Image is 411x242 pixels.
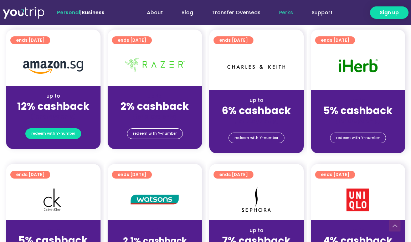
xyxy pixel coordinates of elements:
span: Sign up [380,9,399,16]
div: up to [317,227,400,234]
a: Perks [270,6,302,19]
a: About [138,6,172,19]
div: up to [12,226,95,234]
div: (for stays only) [215,117,298,125]
a: Business [82,9,104,16]
div: up to [215,97,298,104]
strong: 2% cashback [120,99,189,113]
span: ends [DATE] [118,171,146,179]
span: Personal [57,9,80,16]
span: ends [DATE] [16,36,45,44]
a: Support [302,6,342,19]
span: ends [DATE] [219,36,248,44]
a: ends [DATE] [315,36,355,44]
a: redeem with Y-number [25,128,81,139]
div: up to [317,97,400,104]
a: ends [DATE] [315,171,355,179]
a: ends [DATE] [214,36,253,44]
div: (for stays only) [113,113,196,120]
span: redeem with Y-number [336,133,380,143]
strong: 6% cashback [222,104,291,118]
div: (for stays only) [317,117,400,125]
strong: 5% cashback [323,104,392,118]
a: ends [DATE] [112,36,152,44]
span: redeem with Y-number [235,133,278,143]
div: up to [12,92,95,100]
span: redeem with Y-number [31,129,75,139]
span: ends [DATE] [118,36,146,44]
a: Sign up [370,6,409,19]
a: ends [DATE] [112,171,152,179]
a: redeem with Y-number [127,128,183,139]
a: Blog [172,6,202,19]
div: up to [113,92,196,100]
span: ends [DATE] [219,171,248,179]
a: ends [DATE] [10,36,50,44]
div: (for stays only) [12,113,95,120]
a: redeem with Y-number [228,133,284,143]
nav: Menu [124,6,342,19]
a: ends [DATE] [10,171,50,179]
strong: 12% cashback [17,99,89,113]
a: redeem with Y-number [330,133,386,143]
span: ends [DATE] [321,171,349,179]
span: ends [DATE] [16,171,45,179]
a: Transfer Overseas [202,6,270,19]
span: redeem with Y-number [133,129,177,139]
div: up to [215,227,298,234]
div: up to [113,227,196,234]
span: | [57,9,104,16]
a: ends [DATE] [214,171,253,179]
span: ends [DATE] [321,36,349,44]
